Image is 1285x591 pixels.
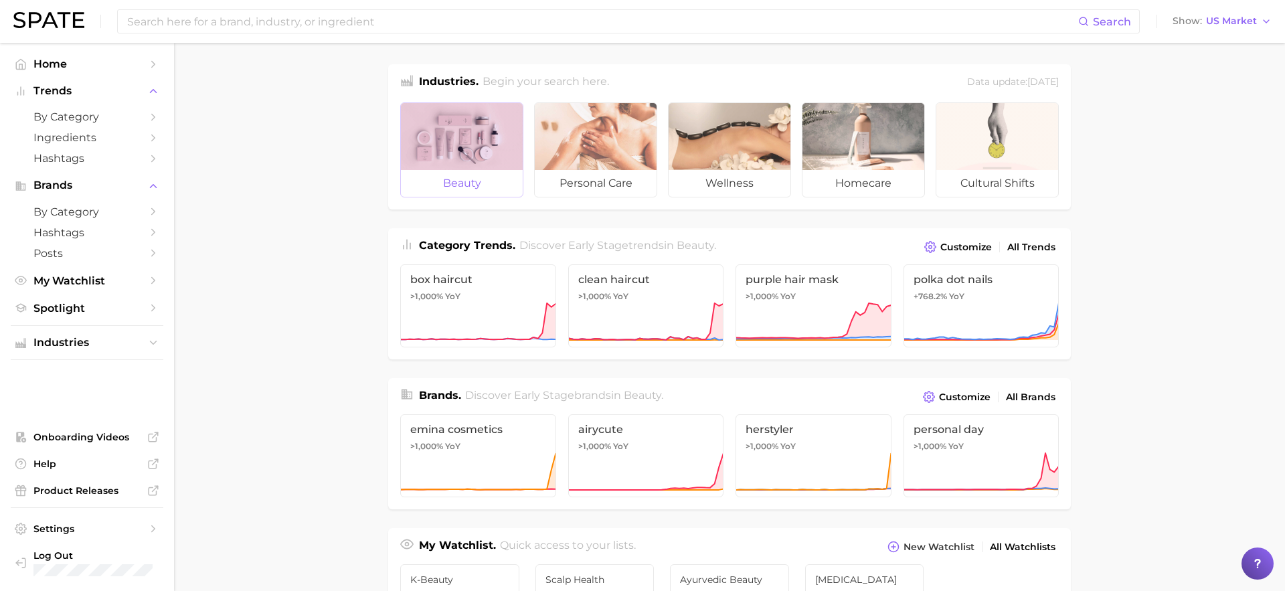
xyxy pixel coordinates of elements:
[11,454,163,474] a: Help
[1006,392,1055,403] span: All Brands
[936,102,1059,197] a: cultural shifts
[419,537,496,556] h1: My Watchlist.
[736,414,891,497] a: herstyler>1,000% YoY
[33,458,141,470] span: Help
[11,519,163,539] a: Settings
[578,423,714,436] span: airycute
[11,175,163,195] button: Brands
[465,389,663,402] span: Discover Early Stage brands in .
[33,152,141,165] span: Hashtags
[410,273,546,286] span: box haircut
[936,170,1058,197] span: cultural shifts
[400,264,556,347] a: box haircut>1,000% YoY
[400,102,523,197] a: beauty
[940,242,992,253] span: Customize
[1004,238,1059,256] a: All Trends
[33,337,141,349] span: Industries
[613,291,628,302] span: YoY
[677,239,714,252] span: beauty
[780,291,796,302] span: YoY
[736,264,891,347] a: purple hair mask>1,000% YoY
[920,388,994,406] button: Customize
[987,538,1059,556] a: All Watchlists
[904,541,974,553] span: New Watchlist
[401,170,523,197] span: beauty
[11,298,163,319] a: Spotlight
[948,441,964,452] span: YoY
[11,243,163,264] a: Posts
[11,270,163,291] a: My Watchlist
[410,291,443,301] span: >1,000%
[126,10,1078,33] input: Search here for a brand, industry, or ingredient
[1007,242,1055,253] span: All Trends
[568,414,724,497] a: airycute>1,000% YoY
[410,574,509,585] span: K-Beauty
[815,574,914,585] span: [MEDICAL_DATA]
[11,201,163,222] a: by Category
[33,110,141,123] span: by Category
[410,441,443,451] span: >1,000%
[746,291,778,301] span: >1,000%
[419,74,479,92] h1: Industries.
[33,58,141,70] span: Home
[33,523,141,535] span: Settings
[780,441,796,452] span: YoY
[914,273,1049,286] span: polka dot nails
[419,239,515,252] span: Category Trends .
[746,273,881,286] span: purple hair mask
[746,423,881,436] span: herstyler
[578,441,611,451] span: >1,000%
[11,148,163,169] a: Hashtags
[33,205,141,218] span: by Category
[33,85,141,97] span: Trends
[11,54,163,74] a: Home
[578,273,714,286] span: clean haircut
[746,441,778,451] span: >1,000%
[914,291,947,301] span: +768.2%
[669,170,790,197] span: wellness
[578,291,611,301] span: >1,000%
[680,574,779,585] span: Ayurvedic Beauty
[904,414,1059,497] a: personal day>1,000% YoY
[939,392,991,403] span: Customize
[33,226,141,239] span: Hashtags
[445,291,460,302] span: YoY
[990,541,1055,553] span: All Watchlists
[419,389,461,402] span: Brands .
[904,264,1059,347] a: polka dot nails+768.2% YoY
[11,127,163,148] a: Ingredients
[613,441,628,452] span: YoY
[11,333,163,353] button: Industries
[668,102,791,197] a: wellness
[802,102,925,197] a: homecare
[11,427,163,447] a: Onboarding Videos
[1169,13,1275,30] button: ShowUS Market
[1206,17,1257,25] span: US Market
[545,574,645,585] span: Scalp Health
[534,102,657,197] a: personal care
[1093,15,1131,28] span: Search
[802,170,924,197] span: homecare
[914,423,1049,436] span: personal day
[33,274,141,287] span: My Watchlist
[483,74,609,92] h2: Begin your search here.
[33,131,141,144] span: Ingredients
[13,12,84,28] img: SPATE
[33,302,141,315] span: Spotlight
[400,414,556,497] a: emina cosmetics>1,000% YoY
[967,74,1059,92] div: Data update: [DATE]
[624,389,661,402] span: beauty
[11,106,163,127] a: by Category
[33,550,201,562] span: Log Out
[519,239,716,252] span: Discover Early Stage trends in .
[11,81,163,101] button: Trends
[884,537,978,556] button: New Watchlist
[921,238,995,256] button: Customize
[949,291,964,302] span: YoY
[914,441,946,451] span: >1,000%
[535,170,657,197] span: personal care
[1173,17,1202,25] span: Show
[500,537,636,556] h2: Quick access to your lists.
[11,545,163,580] a: Log out. Currently logged in with e-mail ncrerar@gearcommunications.com.
[568,264,724,347] a: clean haircut>1,000% YoY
